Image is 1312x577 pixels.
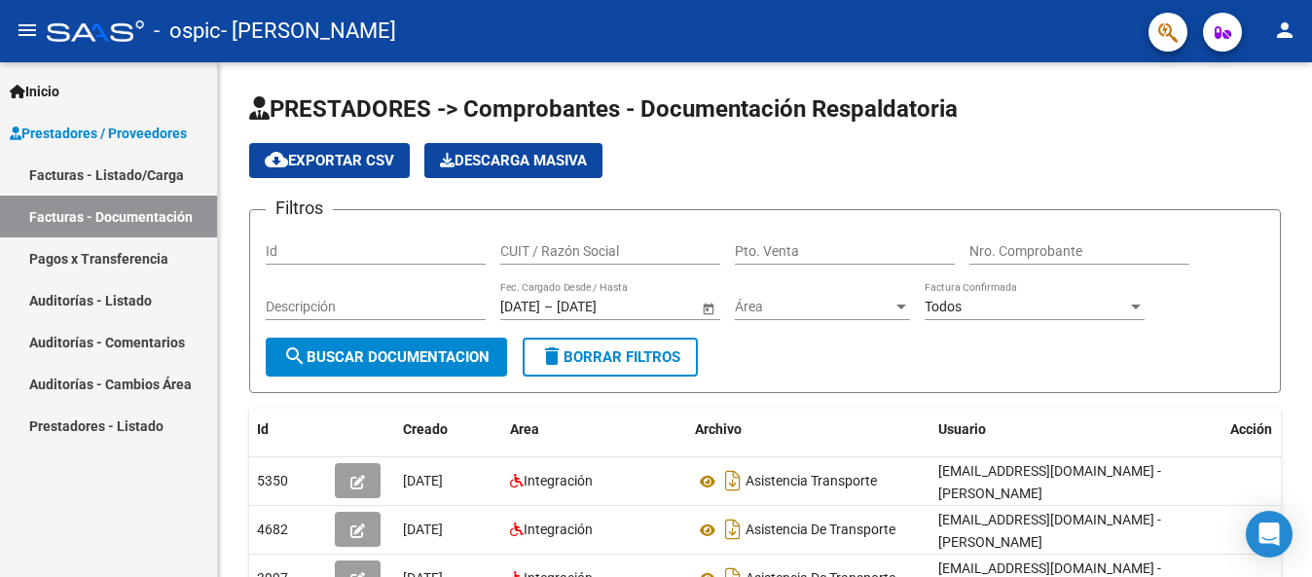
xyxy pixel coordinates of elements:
mat-icon: person [1273,18,1296,42]
span: Asistencia De Transporte [746,523,895,538]
span: [DATE] [403,522,443,537]
button: Exportar CSV [249,143,410,178]
span: Id [257,421,269,437]
span: Todos [925,299,962,314]
datatable-header-cell: Usuario [930,409,1222,451]
i: Descargar documento [720,514,746,545]
span: – [544,299,553,315]
span: Area [510,421,539,437]
span: Integración [524,473,593,488]
span: Usuario [938,421,986,437]
input: Fecha inicio [500,299,540,315]
mat-icon: delete [540,344,564,368]
span: Descarga Masiva [440,152,587,169]
span: Buscar Documentacion [283,348,490,366]
span: Prestadores / Proveedores [10,123,187,144]
datatable-header-cell: Area [502,409,687,451]
span: Creado [403,421,448,437]
app-download-masive: Descarga masiva de comprobantes (adjuntos) [424,143,602,178]
h3: Filtros [266,195,333,222]
span: Integración [524,522,593,537]
mat-icon: search [283,344,307,368]
button: Borrar Filtros [523,338,698,377]
span: [EMAIL_ADDRESS][DOMAIN_NAME] - [PERSON_NAME] [938,512,1161,550]
button: Buscar Documentacion [266,338,507,377]
span: [DATE] [403,473,443,488]
span: - ospic [154,10,221,53]
span: Inicio [10,81,59,102]
span: Exportar CSV [265,152,394,169]
button: Descarga Masiva [424,143,602,178]
span: 4682 [257,522,288,537]
span: [EMAIL_ADDRESS][DOMAIN_NAME] - [PERSON_NAME] [938,463,1161,501]
input: Fecha fin [557,299,652,315]
span: Borrar Filtros [540,348,680,366]
span: Acción [1230,421,1272,437]
span: PRESTADORES -> Comprobantes - Documentación Respaldatoria [249,95,958,123]
datatable-header-cell: Id [249,409,327,451]
datatable-header-cell: Creado [395,409,502,451]
mat-icon: cloud_download [265,148,288,171]
datatable-header-cell: Archivo [687,409,930,451]
mat-icon: menu [16,18,39,42]
i: Descargar documento [720,465,746,496]
span: Asistencia Transporte [746,474,877,489]
div: Open Intercom Messenger [1246,511,1293,558]
button: Open calendar [698,298,718,318]
span: - [PERSON_NAME] [221,10,396,53]
span: Área [735,299,893,315]
span: Archivo [695,421,742,437]
span: 5350 [257,473,288,488]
